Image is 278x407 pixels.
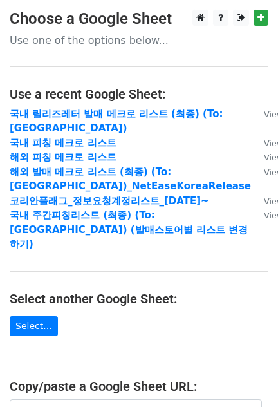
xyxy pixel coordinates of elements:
a: 국내 피칭 메크로 리스트 [10,137,116,149]
h4: Copy/paste a Google Sheet URL: [10,379,268,394]
h4: Use a recent Google Sheet: [10,86,268,102]
a: 해외 피칭 메크로 리스트 [10,151,116,163]
a: Select... [10,316,58,336]
p: Use one of the options below... [10,33,268,47]
a: 국내 릴리즈레터 발매 메크로 리스트 (최종) (To:[GEOGRAPHIC_DATA]) [10,108,223,135]
a: 국내 주간피칭리스트 (최종) (To:[GEOGRAPHIC_DATA]) (발매스토어별 리스트 변경하기) [10,209,248,250]
h3: Choose a Google Sheet [10,10,268,28]
a: 해외 발매 메크로 리스트 (최종) (To: [GEOGRAPHIC_DATA])_NetEaseKoreaRelease [10,166,251,193]
a: 코리안플래그_정보요청계정리스트_[DATE]~ [10,195,209,207]
h4: Select another Google Sheet: [10,291,268,307]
